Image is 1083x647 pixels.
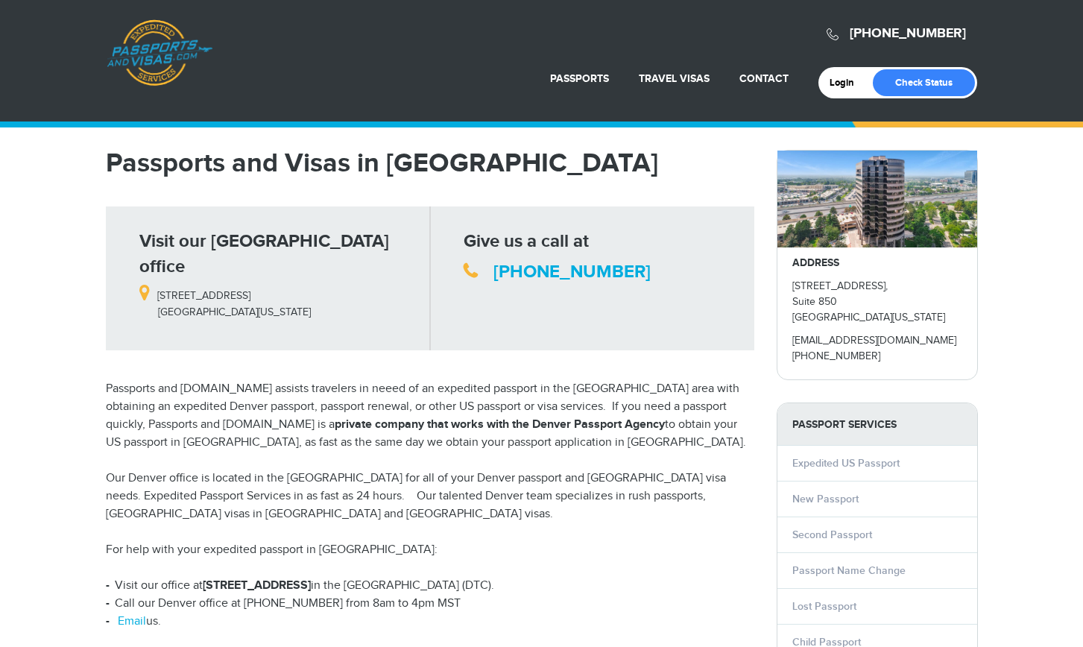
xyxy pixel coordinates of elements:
[830,77,865,89] a: Login
[106,470,754,523] p: Our Denver office is located in the [GEOGRAPHIC_DATA] for all of your Denver passport and [GEOGRA...
[873,69,975,96] a: Check Status
[106,595,754,613] li: Call our Denver office at [PHONE_NUMBER] from 8am to 4pm MST
[792,600,856,613] a: Lost Passport
[139,230,389,277] strong: Visit our [GEOGRAPHIC_DATA] office
[850,25,966,42] a: [PHONE_NUMBER]
[777,403,977,446] strong: PASSPORT SERVICES
[464,230,589,252] strong: Give us a call at
[792,279,962,326] p: [STREET_ADDRESS], Suite 850 [GEOGRAPHIC_DATA][US_STATE]
[739,72,789,85] a: Contact
[792,564,906,577] a: Passport Name Change
[335,417,665,432] strong: private company that works with the Denver Passport Agency
[106,541,754,559] p: For help with your expedited passport in [GEOGRAPHIC_DATA]:
[792,528,872,541] a: Second Passport
[639,72,710,85] a: Travel Visas
[550,72,609,85] a: Passports
[792,493,859,505] a: New Passport
[106,380,754,452] p: Passports and [DOMAIN_NAME] assists travelers in neeed of an expedited passport in the [GEOGRAPHI...
[107,19,212,86] a: Passports & [DOMAIN_NAME]
[792,256,839,269] strong: ADDRESS
[106,613,754,631] li: us.
[493,261,651,283] a: [PHONE_NUMBER]
[777,151,977,247] img: passportsandvisas_denver_5251_dtc_parkway_-_28de80_-_029b8f063c7946511503b0bb3931d518761db640.jpg
[792,349,962,364] p: [PHONE_NUMBER]
[792,335,956,347] a: [EMAIL_ADDRESS][DOMAIN_NAME]
[106,150,754,177] h1: Passports and Visas in [GEOGRAPHIC_DATA]
[792,457,900,470] a: Expedited US Passport
[203,578,311,593] strong: [STREET_ADDRESS]
[139,280,419,320] p: [STREET_ADDRESS] [GEOGRAPHIC_DATA][US_STATE]
[106,577,754,595] li: Visit our office at in the [GEOGRAPHIC_DATA] (DTC).
[118,614,146,628] a: Email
